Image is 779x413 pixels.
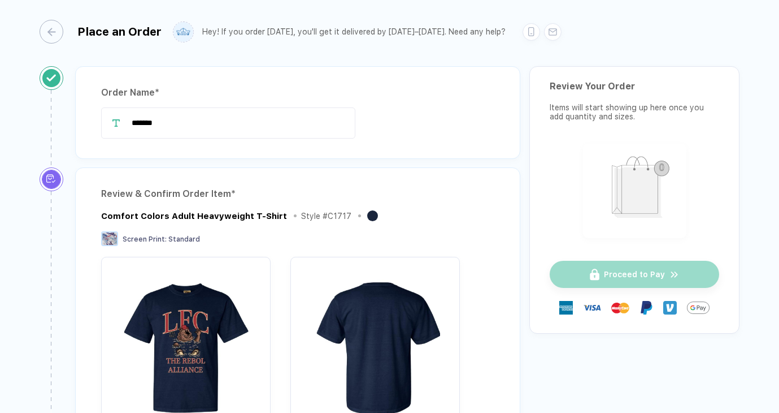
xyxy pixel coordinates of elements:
[687,296,710,319] img: GPay
[101,185,494,203] div: Review & Confirm Order Item
[168,235,200,243] span: Standard
[611,299,629,317] img: master-card
[101,211,287,221] div: Comfort Colors Adult Heavyweight T-Shirt
[301,212,351,221] div: Style # C1717
[663,301,677,315] img: Venmo
[123,235,167,243] span: Screen Print :
[550,103,719,121] div: Items will start showing up here once you add quantity and sizes.
[101,231,118,246] img: Screen Print
[588,149,681,231] img: shopping_bag.png
[101,84,494,102] div: Order Name
[550,81,719,92] div: Review Your Order
[583,299,601,317] img: visa
[202,27,506,37] div: Hey! If you order [DATE], you'll get it delivered by [DATE]–[DATE]. Need any help?
[559,301,573,315] img: express
[639,301,653,315] img: Paypal
[173,22,193,42] img: user profile
[77,25,162,38] div: Place an Order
